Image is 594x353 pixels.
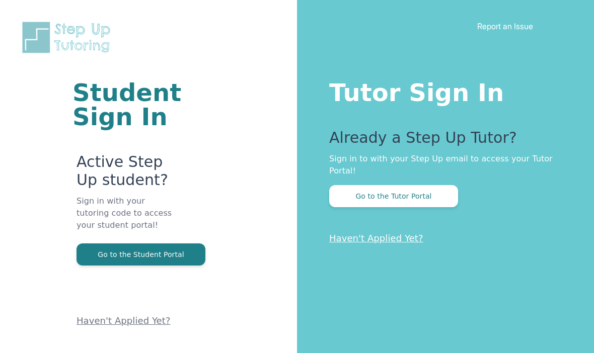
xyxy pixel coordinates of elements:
h1: Student Sign In [72,80,176,129]
button: Go to the Student Portal [77,243,205,266]
p: Already a Step Up Tutor? [329,129,554,153]
p: Sign in to with your Step Up email to access your Tutor Portal! [329,153,554,177]
h1: Tutor Sign In [329,76,554,105]
p: Active Step Up student? [77,153,176,195]
img: Step Up Tutoring horizontal logo [20,20,117,55]
a: Haven't Applied Yet? [329,233,423,243]
button: Go to the Tutor Portal [329,185,458,207]
a: Haven't Applied Yet? [77,315,171,326]
a: Report an Issue [477,21,533,31]
a: Go to the Student Portal [77,249,205,259]
p: Sign in with your tutoring code to access your student portal! [77,195,176,243]
a: Go to the Tutor Portal [329,191,458,201]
